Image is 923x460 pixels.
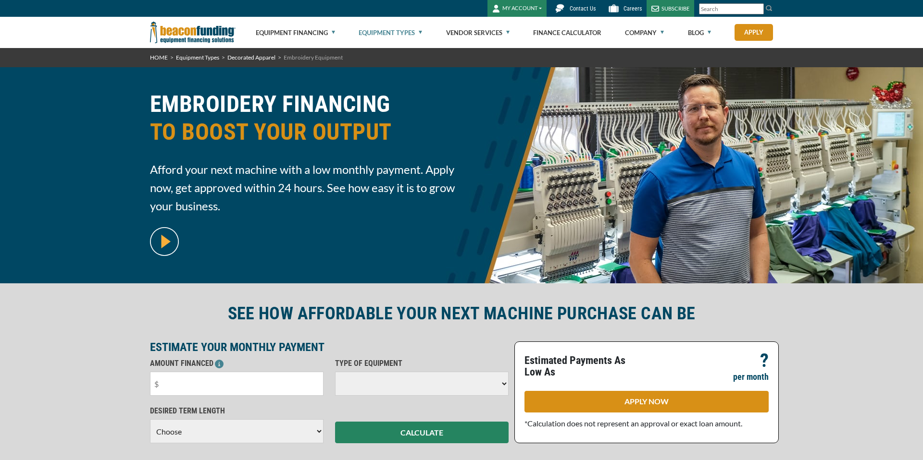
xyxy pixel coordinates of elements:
input: $ [150,372,324,396]
p: per month [733,371,769,383]
a: Equipment Types [176,54,219,61]
span: Careers [624,5,642,12]
span: TO BOOST YOUR OUTPUT [150,118,456,146]
img: video modal pop-up play button [150,227,179,256]
img: Search [765,4,773,12]
p: TYPE OF EQUIPMENT [335,358,509,369]
span: *Calculation does not represent an approval or exact loan amount. [524,419,742,428]
p: DESIRED TERM LENGTH [150,405,324,417]
a: Apply [735,24,773,41]
h2: SEE HOW AFFORDABLE YOUR NEXT MACHINE PURCHASE CAN BE [150,303,773,325]
span: Contact Us [570,5,596,12]
h1: EMBROIDERY FINANCING [150,90,456,153]
a: Clear search text [754,5,761,13]
p: Estimated Payments As Low As [524,355,641,378]
span: Embroidery Equipment [284,54,343,61]
a: HOME [150,54,168,61]
a: Equipment Types [359,17,422,48]
a: Finance Calculator [533,17,601,48]
a: Vendor Services [446,17,510,48]
span: Afford your next machine with a low monthly payment. Apply now, get approved within 24 hours. See... [150,160,456,215]
a: Equipment Financing [256,17,335,48]
a: Decorated Apparel [227,54,275,61]
a: Blog [688,17,711,48]
p: ? [760,355,769,366]
img: Beacon Funding Corporation logo [150,17,236,48]
a: Company [625,17,664,48]
a: APPLY NOW [524,391,769,412]
p: AMOUNT FINANCED [150,358,324,369]
input: Search [699,3,764,14]
button: CALCULATE [335,422,509,443]
p: ESTIMATE YOUR MONTHLY PAYMENT [150,341,509,353]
